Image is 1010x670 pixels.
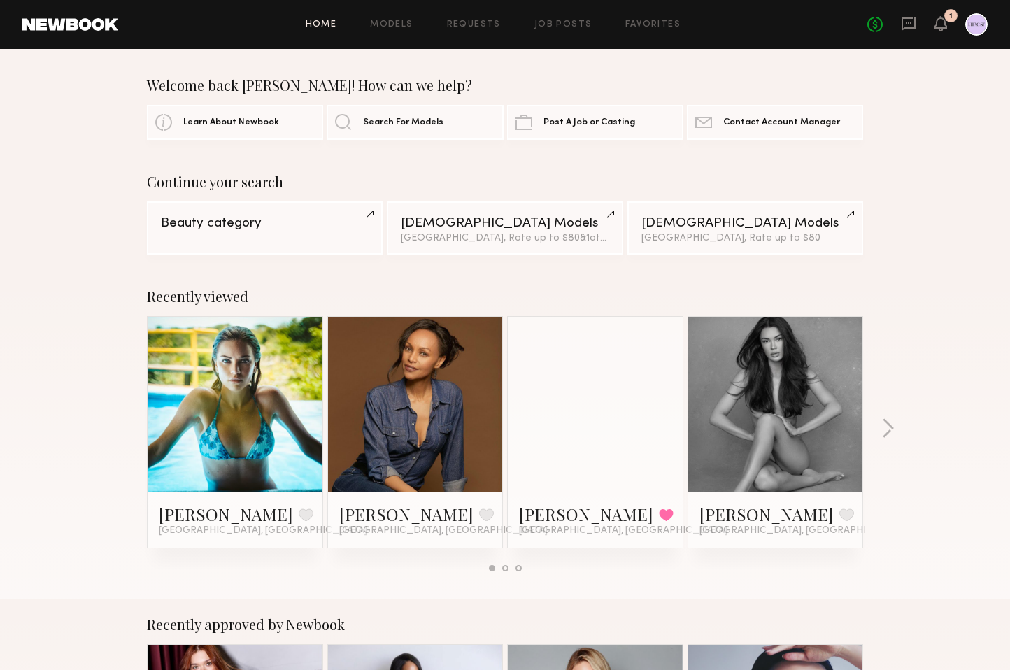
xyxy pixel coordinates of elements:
[627,201,863,255] a: [DEMOGRAPHIC_DATA] Models[GEOGRAPHIC_DATA], Rate up to $80
[401,234,609,243] div: [GEOGRAPHIC_DATA], Rate up to $80
[625,20,681,29] a: Favorites
[699,525,908,536] span: [GEOGRAPHIC_DATA], [GEOGRAPHIC_DATA]
[339,525,548,536] span: [GEOGRAPHIC_DATA], [GEOGRAPHIC_DATA]
[147,105,323,140] a: Learn About Newbook
[507,105,683,140] a: Post A Job or Casting
[370,20,413,29] a: Models
[447,20,501,29] a: Requests
[949,13,953,20] div: 1
[147,173,863,190] div: Continue your search
[699,503,834,525] a: [PERSON_NAME]
[183,118,279,127] span: Learn About Newbook
[641,234,849,243] div: [GEOGRAPHIC_DATA], Rate up to $80
[147,616,863,633] div: Recently approved by Newbook
[641,217,849,230] div: [DEMOGRAPHIC_DATA] Models
[161,217,369,230] div: Beauty category
[363,118,443,127] span: Search For Models
[159,503,293,525] a: [PERSON_NAME]
[306,20,337,29] a: Home
[723,118,840,127] span: Contact Account Manager
[534,20,592,29] a: Job Posts
[580,234,640,243] span: & 1 other filter
[339,503,474,525] a: [PERSON_NAME]
[387,201,623,255] a: [DEMOGRAPHIC_DATA] Models[GEOGRAPHIC_DATA], Rate up to $80&1other filter
[147,201,383,255] a: Beauty category
[519,525,727,536] span: [GEOGRAPHIC_DATA], [GEOGRAPHIC_DATA]
[519,503,653,525] a: [PERSON_NAME]
[543,118,635,127] span: Post A Job or Casting
[327,105,503,140] a: Search For Models
[147,288,863,305] div: Recently viewed
[687,105,863,140] a: Contact Account Manager
[401,217,609,230] div: [DEMOGRAPHIC_DATA] Models
[147,77,863,94] div: Welcome back [PERSON_NAME]! How can we help?
[159,525,367,536] span: [GEOGRAPHIC_DATA], [GEOGRAPHIC_DATA]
